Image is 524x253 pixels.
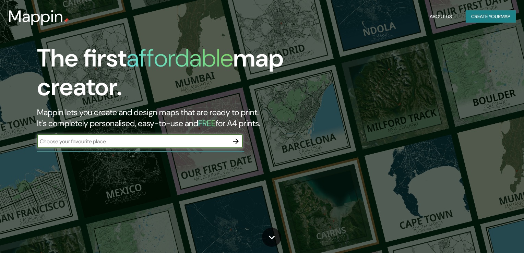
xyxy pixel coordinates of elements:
h1: affordable [127,42,233,74]
h5: FREE [198,118,216,129]
button: About Us [427,10,455,23]
button: Create yourmap [466,10,516,23]
h1: The first map creator. [37,44,299,107]
img: mappin-pin [63,18,69,23]
h2: Mappin lets you create and design maps that are ready to print. It's completely personalised, eas... [37,107,299,129]
h3: Mappin [8,7,63,26]
input: Choose your favourite place [37,137,229,145]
